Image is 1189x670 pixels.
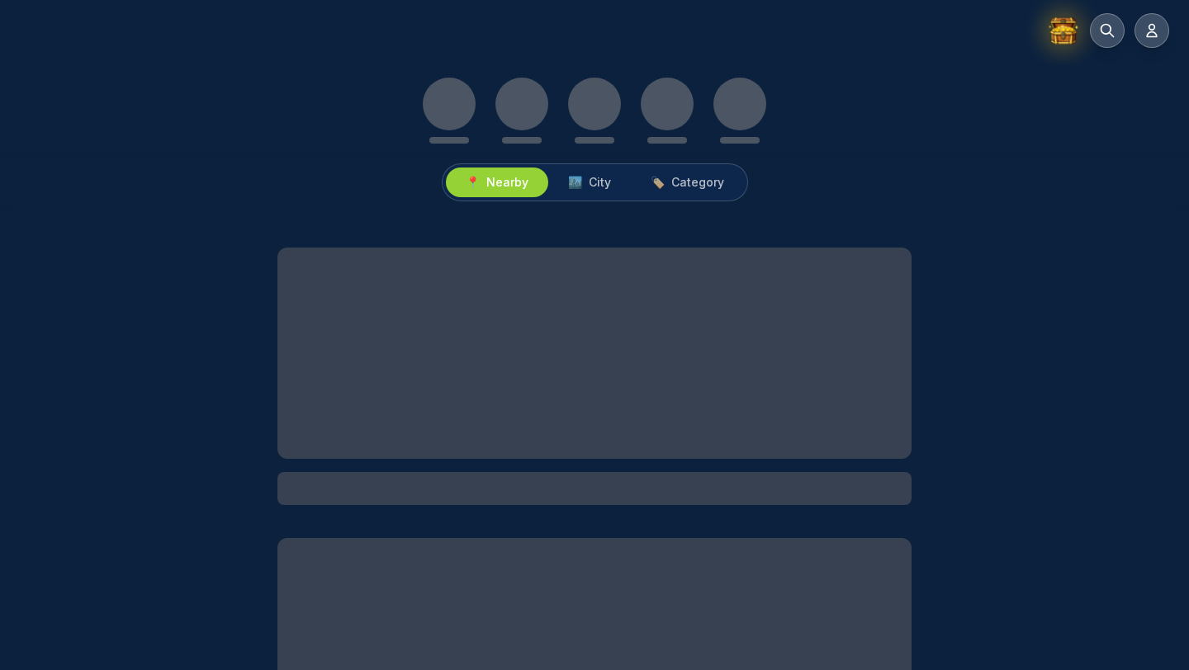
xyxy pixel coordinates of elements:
[466,174,480,191] span: 📍
[589,174,611,191] span: City
[631,167,744,197] button: 🏷️Category
[568,174,582,191] span: 🏙️
[446,167,548,197] button: 📍Nearby
[1047,13,1080,48] button: Treasure Hunt
[651,174,665,191] span: 🏷️
[1047,14,1080,47] img: Treasure Hunt
[486,174,528,191] span: Nearby
[548,167,631,197] button: 🏙️City
[671,174,724,191] span: Category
